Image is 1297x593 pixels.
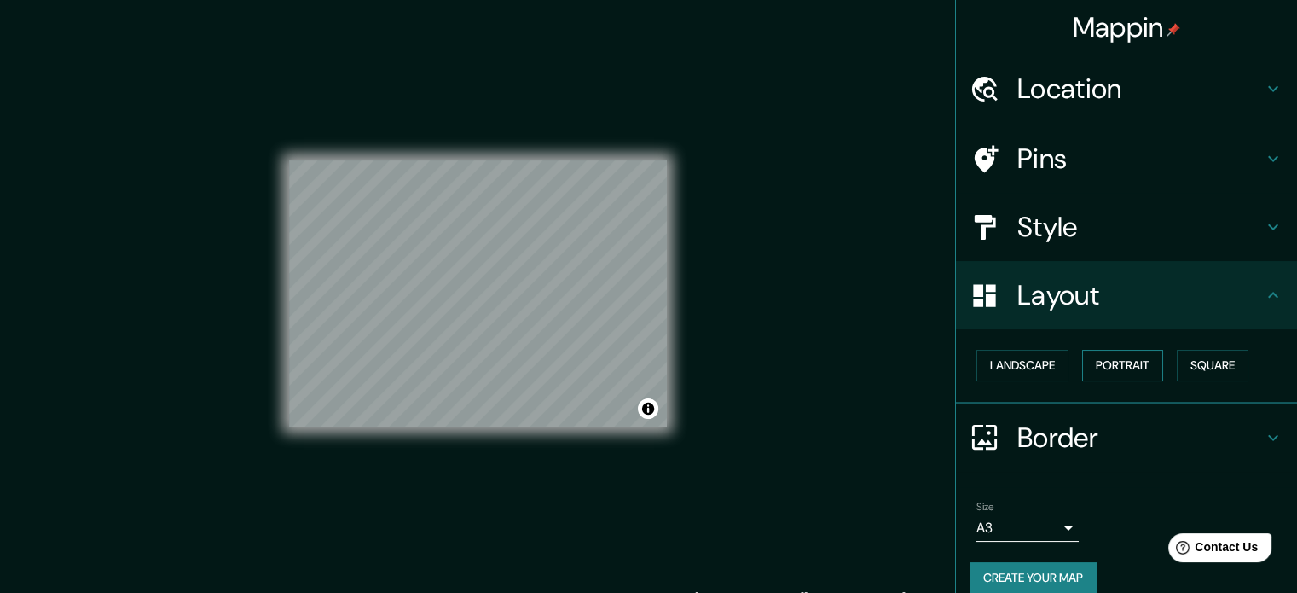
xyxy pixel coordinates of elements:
[956,125,1297,193] div: Pins
[289,160,667,427] canvas: Map
[956,404,1297,472] div: Border
[976,499,994,514] label: Size
[976,515,1079,542] div: A3
[1073,10,1181,44] h4: Mappin
[1017,278,1263,312] h4: Layout
[1017,142,1263,176] h4: Pins
[956,55,1297,123] div: Location
[1017,210,1263,244] h4: Style
[1177,350,1248,381] button: Square
[1017,72,1263,106] h4: Location
[1167,23,1180,37] img: pin-icon.png
[976,350,1068,381] button: Landscape
[956,261,1297,329] div: Layout
[638,398,658,419] button: Toggle attribution
[1017,421,1263,455] h4: Border
[956,193,1297,261] div: Style
[1082,350,1163,381] button: Portrait
[1145,526,1278,574] iframe: Help widget launcher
